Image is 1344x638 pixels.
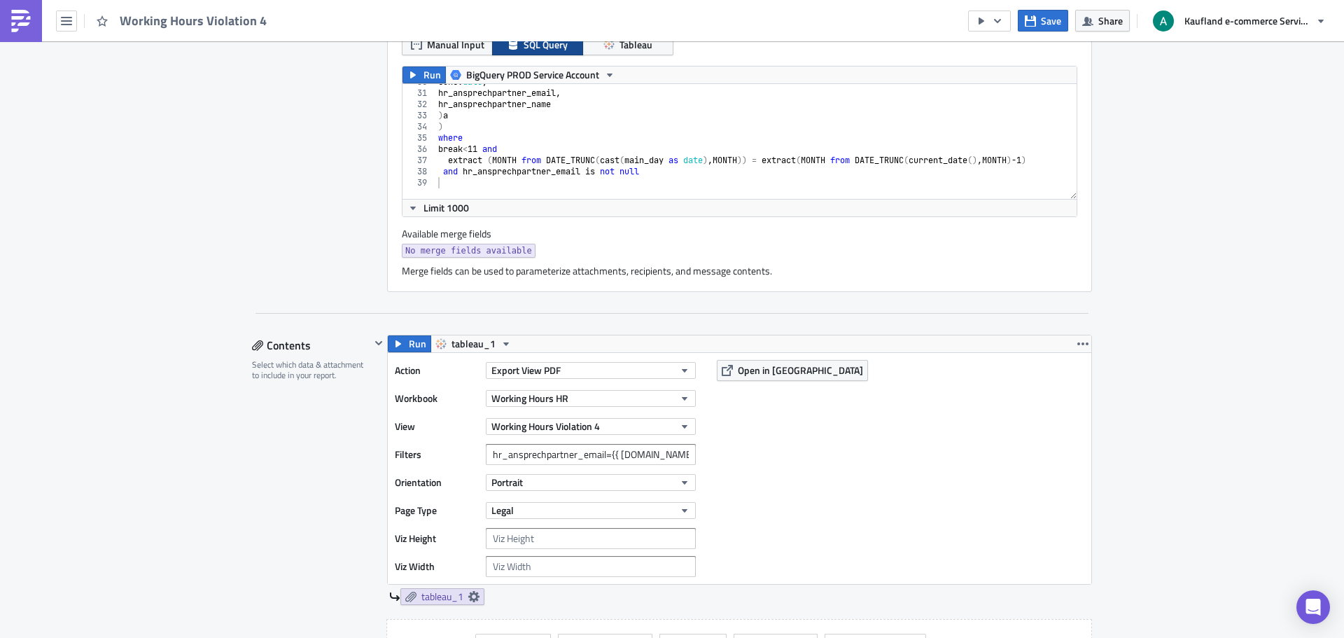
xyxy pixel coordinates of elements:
span: SQL Query [524,37,568,52]
span: Run [423,67,441,83]
button: Tableau [582,34,673,55]
button: Portrait [486,474,696,491]
button: Save [1018,10,1068,32]
span: Kaufland e-commerce Services GmbH & Co. KG [1184,13,1310,28]
p: Please find attached PDF for the details of all the employees who shows the working hours regulat... [6,21,668,55]
p: Thanks [6,59,668,70]
div: 31 [402,88,436,99]
div: Open Intercom Messenger [1296,590,1330,624]
input: Viz Width [486,556,696,577]
button: Limit 1000 [402,200,474,216]
button: Kaufland e-commerce Services GmbH & Co. KG [1144,6,1333,36]
span: Save [1041,13,1061,28]
button: BigQuery PROD Service Account [445,67,620,83]
div: Select which data & attachment to include in your report. [252,359,370,381]
p: Hi {{ [DOMAIN_NAME]_ansprechpartner_name }}, [6,6,668,17]
a: tableau_1 [400,588,484,605]
img: Avatar [1151,9,1175,33]
label: Page Type [395,500,479,521]
label: Orientation [395,472,479,493]
button: Legal [486,502,696,519]
button: Hide content [370,335,387,352]
div: 32 [402,99,436,110]
span: Export View PDF [491,363,561,377]
span: Portrait [491,475,523,490]
img: PushMetrics [10,10,32,32]
button: Run [388,335,431,352]
button: Run [402,67,446,83]
div: 39 [402,177,436,188]
body: Rich Text Area. Press ALT-0 for help. [6,6,668,70]
input: Filter1=Value1&... [486,444,696,465]
button: Share [1075,10,1130,32]
span: Working Hours Violation 4 [491,419,600,434]
span: Working Hours HR [491,391,568,405]
div: 37 [402,155,436,166]
label: Filters [395,444,479,465]
label: Available merge fields [402,228,507,240]
label: Viz Width [395,556,479,577]
span: Run [409,335,426,352]
span: tableau_1 [421,590,463,603]
span: Share [1098,13,1123,28]
button: Working Hours Violation 4 [486,418,696,435]
button: Export View PDF [486,362,696,379]
button: Open in [GEOGRAPHIC_DATA] [717,360,868,381]
div: Contents [252,335,370,356]
label: View [395,416,479,437]
button: tableau_1 [430,335,517,352]
label: Viz Height [395,528,479,549]
span: Manual Input [427,37,484,52]
span: Legal [491,503,514,518]
div: 38 [402,166,436,177]
input: Viz Height [486,528,696,549]
div: 33 [402,110,436,121]
span: No merge fields available [405,244,532,258]
span: BigQuery PROD Service Account [466,67,599,83]
button: Manual Input [402,34,493,55]
label: Action [395,360,479,381]
div: 35 [402,132,436,144]
span: Tableau [619,37,652,52]
div: 34 [402,121,436,132]
label: Workbook [395,388,479,409]
span: Open in [GEOGRAPHIC_DATA] [738,363,863,377]
button: Working Hours HR [486,390,696,407]
span: Working Hours Violation 4 [120,13,268,29]
a: No merge fields available [402,244,535,258]
button: SQL Query [492,34,583,55]
span: tableau_1 [451,335,496,352]
span: Limit 1000 [423,200,469,215]
div: Merge fields can be used to parameterize attachments, recipients, and message contents. [402,265,1077,277]
div: 36 [402,144,436,155]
